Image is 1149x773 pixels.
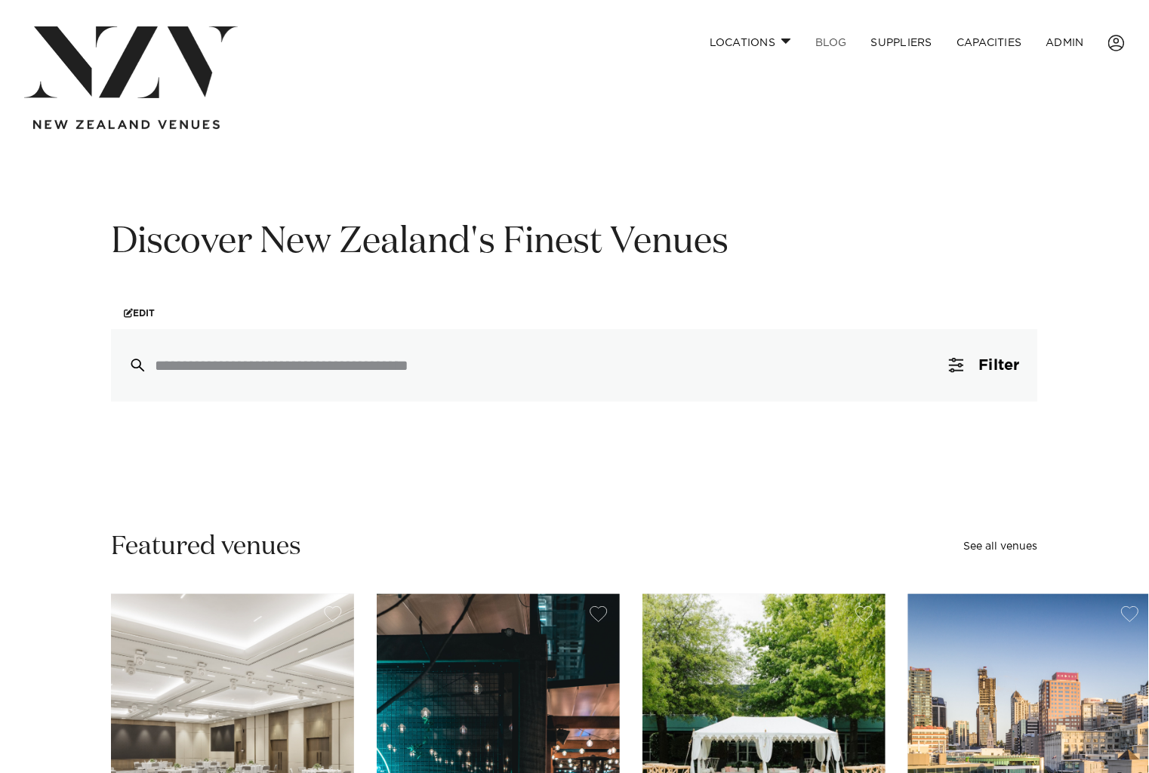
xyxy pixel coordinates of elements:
h2: Featured venues [111,530,301,564]
a: Locations [698,26,803,59]
img: new-zealand-venues-text.png [33,120,220,130]
span: Filter [979,358,1020,373]
a: Capacities [944,26,1034,59]
a: See all venues [964,541,1038,552]
a: ADMIN [1034,26,1096,59]
h1: Discover New Zealand's Finest Venues [111,219,1038,266]
a: BLOG [803,26,859,59]
button: Filter [931,329,1038,402]
a: Edit [111,297,168,329]
img: nzv-logo.png [24,26,238,98]
a: SUPPLIERS [859,26,944,59]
